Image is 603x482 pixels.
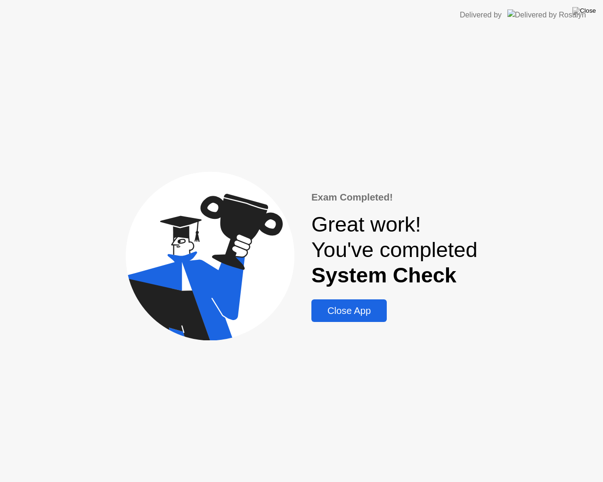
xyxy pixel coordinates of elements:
div: Great work! You've completed [311,212,478,288]
div: Delivered by [460,9,502,21]
div: Close App [314,305,384,316]
b: System Check [311,263,456,287]
div: Exam Completed! [311,190,478,205]
img: Close [572,7,596,15]
img: Delivered by Rosalyn [507,9,586,20]
button: Close App [311,299,387,322]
